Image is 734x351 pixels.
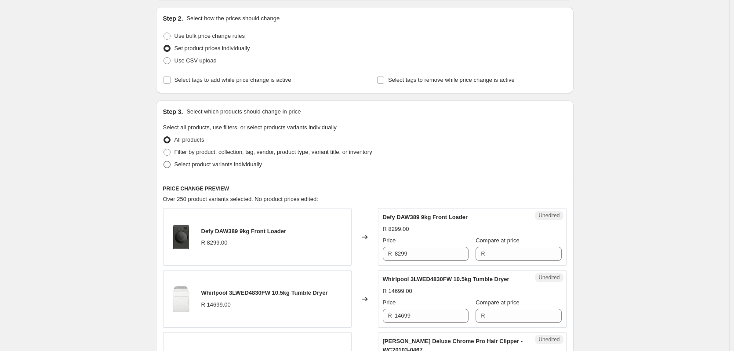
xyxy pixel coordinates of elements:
img: whirlpool-3lwed4830fw-105kg-tumble-drer-738699_80x.jpg [168,286,194,312]
h2: Step 3. [163,107,183,116]
span: R [481,312,485,319]
span: Defy DAW389 9kg Front Loader [201,228,287,234]
span: Unedited [538,274,560,281]
span: Compare at price [476,299,520,306]
span: R [388,250,392,257]
div: R 8299.00 [201,238,228,247]
span: All products [174,136,204,143]
div: R 8299.00 [383,225,409,234]
span: Set product prices individually [174,45,250,51]
span: Select tags to add while price change is active [174,77,291,83]
p: Select how the prices should change [186,14,280,23]
span: Price [383,237,396,244]
span: Use CSV upload [174,57,217,64]
span: Price [383,299,396,306]
div: R 14699.00 [201,300,231,309]
span: Use bulk price change rules [174,33,245,39]
span: Over 250 product variants selected. No product prices edited: [163,196,318,202]
span: Filter by product, collection, tag, vendor, product type, variant title, or inventory [174,149,372,155]
span: Whirlpool 3LWED4830FW 10.5kg Tumble Dryer [383,276,509,282]
h2: Step 2. [163,14,183,23]
img: defy-daw389-9kg-front-loader-364526_80x.jpg [168,224,194,250]
span: Select tags to remove while price change is active [388,77,515,83]
p: Select which products should change in price [186,107,301,116]
span: Select product variants individually [174,161,262,168]
span: R [388,312,392,319]
span: R [481,250,485,257]
span: Whirlpool 3LWED4830FW 10.5kg Tumble Dryer [201,289,328,296]
span: Compare at price [476,237,520,244]
div: R 14699.00 [383,287,412,296]
span: Unedited [538,212,560,219]
span: Defy DAW389 9kg Front Loader [383,214,468,220]
h6: PRICE CHANGE PREVIEW [163,185,567,192]
span: Unedited [538,336,560,343]
span: Select all products, use filters, or select products variants individually [163,124,337,131]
